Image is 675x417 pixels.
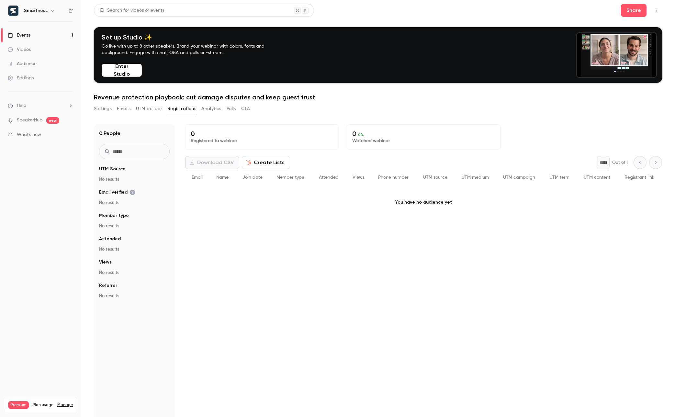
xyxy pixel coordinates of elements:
span: Join date [242,175,263,180]
p: Go live with up to 8 other speakers. Brand your webinar with colors, fonts and background. Engage... [102,43,280,56]
div: Settings [8,75,34,81]
span: Member type [99,212,129,219]
span: new [46,117,59,124]
p: No results [99,246,170,253]
span: Member type [276,175,304,180]
p: No results [99,176,170,183]
span: Views [353,175,365,180]
span: Attended [319,175,339,180]
div: Videos [8,46,31,53]
div: Events [8,32,30,39]
span: UTM content [584,175,610,180]
span: Premium [8,401,29,409]
button: Create Lists [242,156,290,169]
button: Share [621,4,647,17]
p: 0 [352,130,495,138]
button: Enter Studio [102,64,142,77]
button: Registrations [167,104,196,114]
span: Registrant link [624,175,654,180]
p: No results [99,223,170,229]
a: SpeakerHub [17,117,42,124]
span: Plan usage [33,402,53,408]
button: CTA [241,104,250,114]
span: UTM term [549,175,569,180]
p: No results [99,293,170,299]
p: No results [99,269,170,276]
button: Emails [117,104,130,114]
p: You have no audience yet [185,186,662,219]
button: Settings [94,104,112,114]
span: Help [17,102,26,109]
div: Search for videos or events [99,7,164,14]
li: help-dropdown-opener [8,102,73,109]
div: Audience [8,61,37,67]
span: Views [99,259,112,265]
a: Manage [57,402,73,408]
span: Attended [99,236,121,242]
p: Out of 1 [612,159,628,166]
img: Smartness [8,6,18,16]
span: Referrer [99,282,117,289]
span: UTM source [423,175,447,180]
span: UTM Source [99,166,126,172]
div: People list [185,169,662,186]
p: No results [99,199,170,206]
button: UTM builder [136,104,162,114]
section: facet-groups [99,166,170,299]
span: Phone number [378,175,409,180]
span: UTM medium [462,175,489,180]
h6: Smartness [24,7,48,14]
button: Polls [227,104,236,114]
span: UTM campaign [503,175,535,180]
h4: Set up Studio ✨ [102,33,280,41]
span: Name [216,175,229,180]
p: 0 [191,130,333,138]
span: 0 % [358,132,364,137]
p: Watched webinar [352,138,495,144]
h1: 0 People [99,130,120,137]
span: What's new [17,131,41,138]
span: Email [192,175,203,180]
h1: Revenue protection playbook: cut damage disputes and keep guest trust [94,93,662,101]
p: Registered to webinar [191,138,333,144]
span: Email verified [99,189,135,196]
button: Analytics [201,104,221,114]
